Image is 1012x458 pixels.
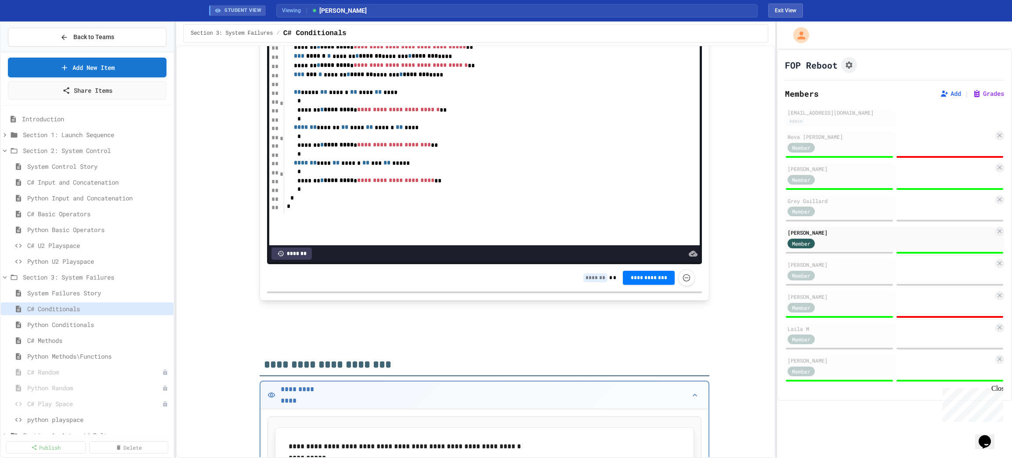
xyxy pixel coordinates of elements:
[27,193,170,203] span: Python Input and Concatenation
[23,273,170,282] span: Section 3: System Failures
[940,89,961,98] button: Add
[792,176,810,184] span: Member
[27,225,170,234] span: Python Basic Operators
[939,385,1003,422] iframe: chat widget
[27,257,170,266] span: Python U2 Playspace
[8,58,166,77] a: Add New Item
[788,133,994,141] div: Nova [PERSON_NAME]
[792,144,810,152] span: Member
[8,28,166,47] button: Back to Teams
[23,431,170,440] span: Section 4: Asteroid Belt
[27,241,170,250] span: C# U2 Playspace
[788,197,994,205] div: Grey Gaillard
[975,423,1003,449] iframe: chat widget
[282,7,307,15] span: Viewing
[27,399,162,408] span: C# Play Space
[768,4,803,18] button: Exit student view
[788,261,994,269] div: [PERSON_NAME]
[788,356,994,364] div: [PERSON_NAME]
[23,146,170,155] span: Section 2: System Control
[788,109,1001,116] div: [EMAIL_ADDRESS][DOMAIN_NAME]
[678,269,695,286] button: Force resubmission of student's answer (Admin only)
[27,288,170,298] span: System Failures Story
[785,87,819,100] h2: Members
[27,320,170,329] span: Python Conditionals
[89,441,169,454] a: Delete
[6,441,86,454] a: Publish
[311,6,367,15] span: [PERSON_NAME]
[788,165,994,173] div: [PERSON_NAME]
[27,383,162,393] span: Python Random
[788,117,804,125] div: Admin
[788,293,994,301] div: [PERSON_NAME]
[22,114,170,124] span: Introduction
[788,229,994,236] div: [PERSON_NAME]
[788,325,994,333] div: Laila M
[792,272,810,280] span: Member
[224,7,261,15] span: STUDENT VIEW
[27,336,170,345] span: C# Methods
[965,88,969,99] span: |
[784,25,811,45] div: My Account
[276,30,279,37] span: /
[27,162,170,171] span: System Control Story
[73,33,114,42] span: Back to Teams
[162,369,168,375] div: Unpublished
[8,81,166,100] a: Share Items
[27,352,170,361] span: Python Methods\Functions
[792,240,810,247] span: Member
[27,415,170,424] span: python playspace
[792,304,810,312] span: Member
[4,4,61,56] div: Chat with us now!Close
[785,59,838,71] h1: FOP Reboot
[162,401,168,407] div: Unpublished
[27,367,162,377] span: C# Random
[283,28,347,39] span: C# Conditionals
[27,178,170,187] span: C# Input and Concatenation
[191,30,273,37] span: Section 3: System Failures
[841,57,857,73] button: Assignment Settings
[792,335,810,343] span: Member
[23,130,170,139] span: Section 1: Launch Sequence
[27,209,170,218] span: C# Basic Operators
[972,89,1004,98] button: Grades
[162,385,168,391] div: Unpublished
[792,367,810,375] span: Member
[792,207,810,215] span: Member
[27,304,170,313] span: C# Conditionals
